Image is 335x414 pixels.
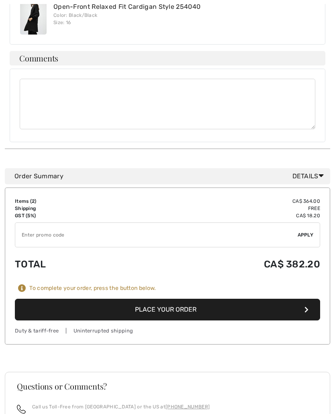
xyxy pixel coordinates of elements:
td: Total [15,251,124,278]
p: Call us Toll-Free from [GEOGRAPHIC_DATA] or the US at [32,403,210,410]
span: Details [292,171,327,181]
td: Items ( ) [15,198,124,205]
a: [PHONE_NUMBER] [165,404,210,410]
td: Free [124,205,320,212]
h3: Questions or Comments? [17,382,318,390]
td: CA$ 364.00 [124,198,320,205]
h4: Comments [10,51,325,65]
td: CA$ 18.20 [124,212,320,219]
span: Apply [298,231,314,239]
td: GST (5%) [15,212,124,219]
div: Duty & tariff-free | Uninterrupted shipping [15,327,320,334]
div: Color: Black/Black Size: 16 [53,12,200,26]
div: To complete your order, press the button below. [29,285,156,292]
td: CA$ 382.20 [124,251,320,278]
img: call [17,405,26,414]
button: Place Your Order [15,299,320,320]
textarea: Comments [20,79,315,129]
input: Promo code [15,223,298,247]
a: Open-Front Relaxed Fit Cardigan Style 254040 [53,3,200,10]
td: Shipping [15,205,124,212]
span: 2 [32,198,35,204]
div: Order Summary [14,171,327,181]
